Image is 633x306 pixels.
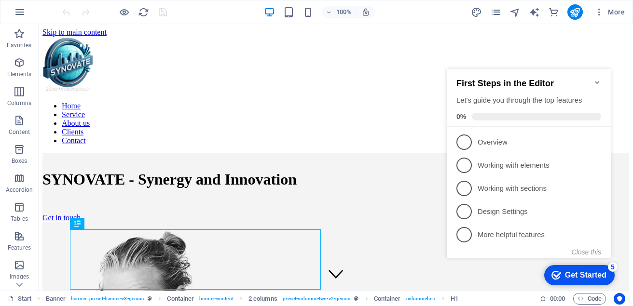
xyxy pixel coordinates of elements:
[35,152,151,162] p: Design Settings
[14,58,29,66] span: 0%
[12,157,28,165] p: Boxes
[322,6,356,18] button: 100%
[11,215,28,223] p: Tables
[4,76,168,99] li: Overview
[354,296,358,301] i: This element is a customizable preset
[35,82,151,93] p: Overview
[490,7,501,18] i: Pages (Ctrl+Alt+S)
[509,6,521,18] button: navigator
[614,293,625,305] button: Usercentrics
[4,4,68,12] a: Skip to main content
[567,4,583,20] button: publish
[471,6,482,18] button: design
[591,4,629,20] button: More
[4,145,168,168] li: Design Settings
[529,6,540,18] button: text_generator
[361,8,370,16] i: On resize automatically adjust zoom level to fit chosen device.
[509,7,521,18] i: Navigator
[550,293,565,305] span: 00 00
[8,293,32,305] a: Click to cancel selection. Double-click to open Pages
[167,293,194,305] span: Click to select. Double-click to edit
[138,6,149,18] button: reload
[569,7,580,18] i: Publish
[7,99,31,107] p: Columns
[4,122,168,145] li: Working with sections
[35,175,151,185] p: More helpful features
[101,210,172,230] div: Get Started 5 items remaining, 0% complete
[248,293,277,305] span: Click to select. Double-click to edit
[148,296,152,301] i: This element is a customizable preset
[573,293,606,305] button: Code
[281,293,351,305] span: . preset-columns-two-v2-genius
[540,293,565,305] h6: Session time
[14,40,158,51] div: Let's guide you through the top features
[451,293,458,305] span: Click to select. Double-click to edit
[594,7,625,17] span: More
[374,293,401,305] span: Click to select. Double-click to edit
[4,99,168,122] li: Working with elements
[548,7,559,18] i: Commerce
[405,293,436,305] span: . columns-box
[151,24,158,31] div: Minimize checklist
[7,70,32,78] p: Elements
[7,41,31,49] p: Favorites
[138,7,149,18] i: Reload page
[557,295,558,302] span: :
[122,216,164,225] div: Get Started
[198,293,233,305] span: . banner-content
[69,293,144,305] span: . banner .preset-banner-v3-genius
[4,168,168,191] li: More helpful features
[35,106,151,116] p: Working with elements
[8,244,31,252] p: Features
[118,6,130,18] button: Click here to leave preview mode and continue editing
[548,6,560,18] button: commerce
[14,24,158,34] h2: First Steps in the Editor
[10,273,29,280] p: Images
[336,6,352,18] h6: 100%
[46,293,458,305] nav: breadcrumb
[471,7,482,18] i: Design (Ctrl+Alt+Y)
[165,207,175,217] div: 5
[46,293,66,305] span: Click to select. Double-click to edit
[6,186,33,194] p: Accordion
[9,128,30,136] p: Content
[35,129,151,139] p: Working with sections
[578,293,602,305] span: Code
[129,193,158,201] button: Close this
[529,7,540,18] i: AI Writer
[490,6,502,18] button: pages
